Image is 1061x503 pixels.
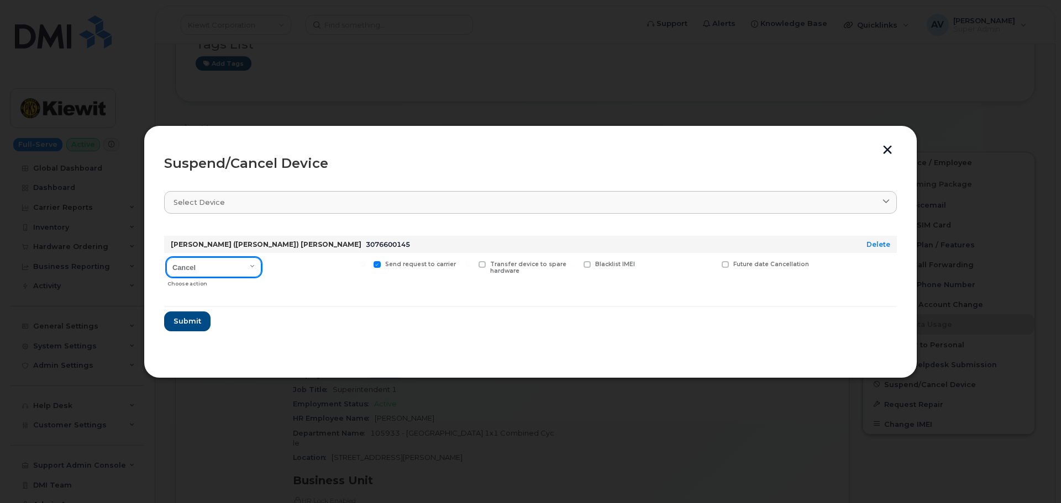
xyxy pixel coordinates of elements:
[174,197,225,208] span: Select device
[385,261,456,268] span: Send request to carrier
[167,275,261,288] div: Choose action
[570,261,576,267] input: Blacklist IMEI
[1013,455,1053,495] iframe: Messenger Launcher
[366,240,410,248] span: 3076600145
[171,240,361,248] strong: [PERSON_NAME] ([PERSON_NAME]) [PERSON_NAME]
[733,261,809,268] span: Future date Cancellation
[174,316,201,326] span: Submit
[164,157,897,170] div: Suspend/Cancel Device
[164,311,211,331] button: Submit
[708,261,714,267] input: Future date Cancellation
[490,261,566,275] span: Transfer device to spare hardware
[595,261,635,268] span: Blacklist IMEI
[465,261,471,267] input: Transfer device to spare hardware
[164,191,897,214] a: Select device
[866,240,890,248] a: Delete
[360,261,366,267] input: Send request to carrier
